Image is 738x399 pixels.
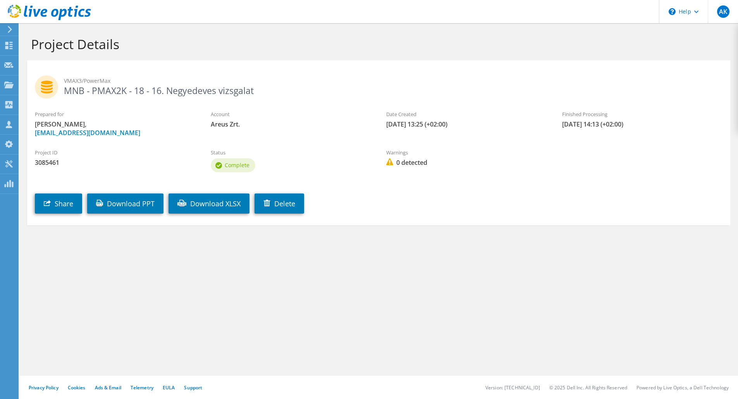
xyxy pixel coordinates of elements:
[637,384,729,391] li: Powered by Live Optics, a Dell Technology
[717,5,729,18] span: AK
[29,384,58,391] a: Privacy Policy
[95,384,121,391] a: Ads & Email
[35,75,723,95] h2: MNB - PMAX2K - 18 - 16. Negyedeves vizsgalat
[386,149,547,156] label: Warnings
[31,36,723,52] h1: Project Details
[35,128,140,137] a: [EMAIL_ADDRESS][DOMAIN_NAME]
[549,384,627,391] li: © 2025 Dell Inc. All Rights Reserved
[163,384,175,391] a: EULA
[64,77,723,85] span: VMAX3/PowerMax
[225,161,249,169] span: Complete
[211,149,371,156] label: Status
[35,149,195,156] label: Project ID
[562,120,723,128] span: [DATE] 14:13 (+02:00)
[386,158,547,167] span: 0 detected
[386,120,547,128] span: [DATE] 13:25 (+02:00)
[255,194,304,214] a: Delete
[169,194,249,214] a: Download XLSX
[562,110,723,118] label: Finished Processing
[35,194,82,214] a: Share
[35,120,195,137] span: [PERSON_NAME],
[87,194,163,214] a: Download PPT
[669,8,676,15] svg: \n
[211,110,371,118] label: Account
[386,110,547,118] label: Date Created
[211,120,371,128] span: Areus Zrt.
[35,158,195,167] span: 3085461
[131,384,153,391] a: Telemetry
[68,384,86,391] a: Cookies
[35,110,195,118] label: Prepared for
[485,384,540,391] li: Version: [TECHNICAL_ID]
[184,384,202,391] a: Support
